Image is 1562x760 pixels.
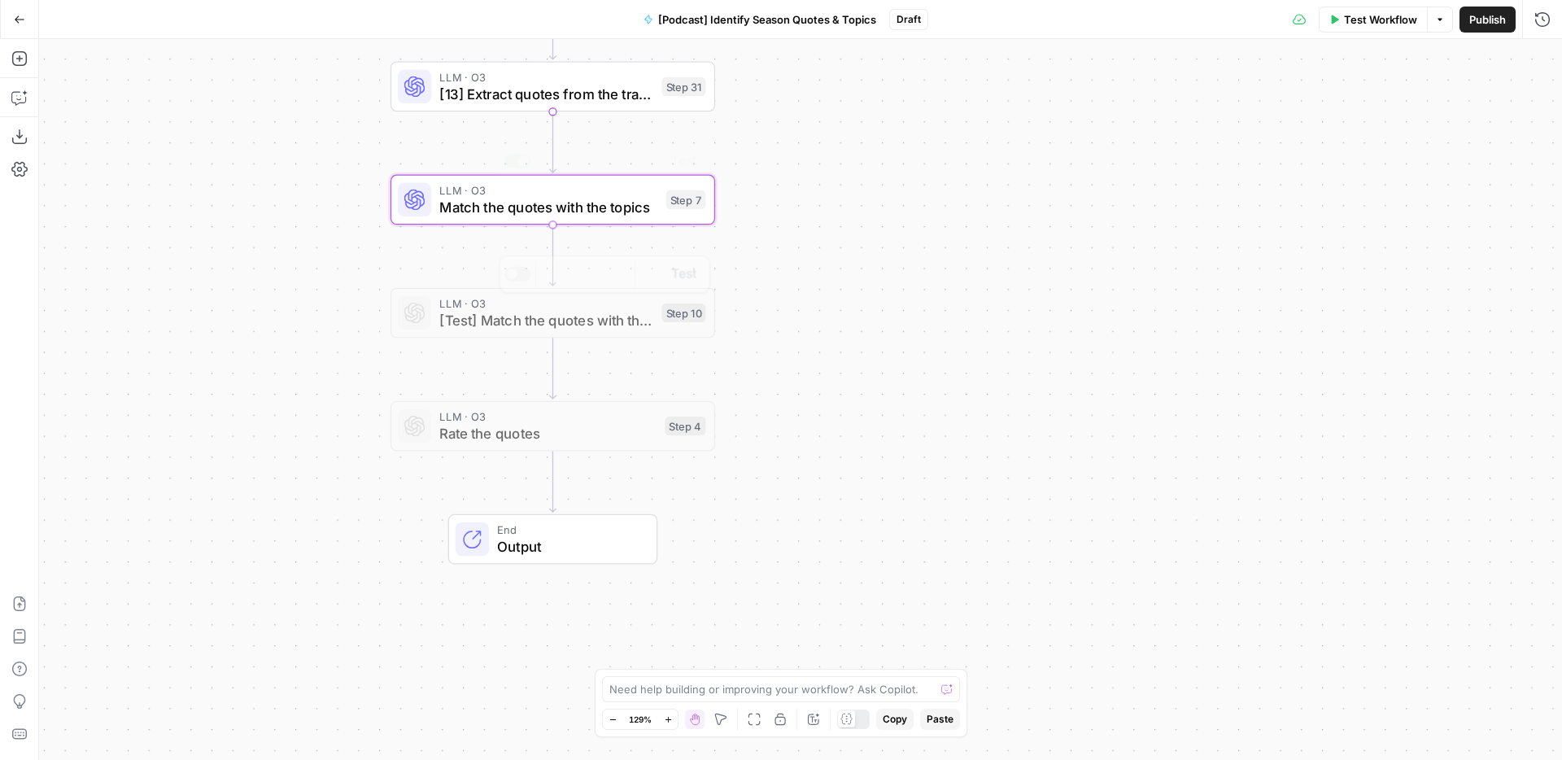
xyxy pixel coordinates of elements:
[661,304,705,322] div: Step 10
[439,83,653,104] span: [13] Extract quotes from the transcript
[927,712,953,727] span: Paste
[1469,11,1506,28] span: Publish
[390,175,715,225] div: LLM · O3Match the quotes with the topicsStep 7Test
[439,423,657,444] span: Rate the quotes
[550,111,556,173] g: Edge from step_31 to step_7
[550,452,556,513] g: Edge from step_4 to end
[1344,11,1417,28] span: Test Workflow
[1319,7,1427,33] button: Test Workflow
[439,408,657,426] span: LLM · O3
[920,709,960,730] button: Paste
[876,709,914,730] button: Copy
[661,77,705,96] div: Step 31
[629,713,652,726] span: 129%
[550,225,556,286] g: Edge from step_7 to step_10
[634,7,886,33] button: [Podcast] Identify Season Quotes & Topics
[883,712,907,727] span: Copy
[439,68,653,85] span: LLM · O3
[390,514,715,565] div: EndOutput
[1459,7,1516,33] button: Publish
[439,197,657,218] span: Match the quotes with the topics
[897,12,921,27] span: Draft
[658,11,876,28] span: [Podcast] Identify Season Quotes & Topics
[550,338,556,399] g: Edge from step_10 to step_4
[497,522,639,539] span: End
[439,182,657,199] span: LLM · O3
[390,288,715,339] div: LLM · O3[Test] Match the quotes with the topicsStep 10Test
[390,401,715,452] div: LLM · O3Rate the quotesStep 4
[439,310,653,331] span: [Test] Match the quotes with the topics
[497,536,639,557] span: Output
[439,295,653,312] span: LLM · O3
[390,61,715,111] div: LLM · O3[13] Extract quotes from the transcriptStep 31
[665,417,705,435] div: Step 4
[666,190,706,209] div: Step 7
